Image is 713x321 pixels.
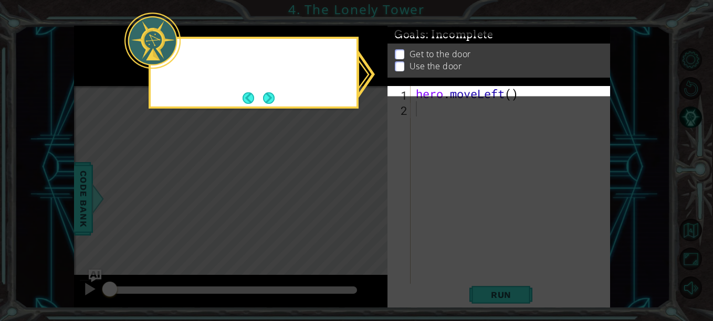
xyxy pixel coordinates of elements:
[263,92,275,104] button: Next
[390,88,411,103] div: 1
[394,29,494,42] span: Goals
[410,61,462,72] p: Use the door
[426,29,494,41] span: : Incomplete
[410,49,471,60] p: Get to the door
[243,92,263,104] button: Back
